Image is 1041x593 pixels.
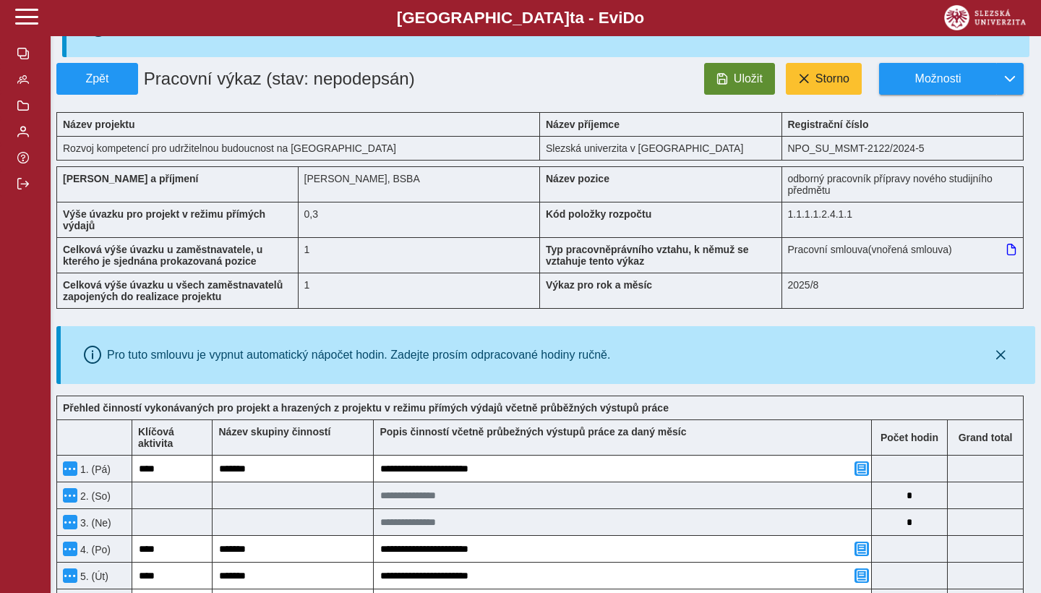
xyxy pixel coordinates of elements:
span: t [570,9,575,27]
b: [GEOGRAPHIC_DATA] a - Evi [43,9,998,27]
button: Zpět [56,63,138,95]
div: odborný pracovník přípravy nového studijního předmětu [782,166,1024,202]
div: Rozvoj kompetencí pro udržitelnou budoucnost na [GEOGRAPHIC_DATA] [56,136,540,161]
b: Počet hodin [872,432,947,443]
b: Klíčová aktivita [138,426,174,449]
span: o [635,9,645,27]
div: 2025/8 [782,273,1024,309]
b: Název skupiny činností [218,426,330,438]
b: [PERSON_NAME] a příjmení [63,173,198,184]
div: Pracovní smlouva (vnořená smlouva) [782,237,1024,273]
span: Zpět [63,72,132,85]
button: Menu [63,568,77,583]
b: Název projektu [63,119,135,130]
b: Registrační číslo [788,119,869,130]
b: Název pozice [546,173,609,184]
button: Přidat poznámku [854,461,869,476]
b: Výše úvazku pro projekt v režimu přímých výdajů [63,208,265,231]
img: logo_web_su.png [944,5,1026,30]
span: 2. (So) [77,490,111,502]
div: [PERSON_NAME], BSBA [299,166,541,202]
button: Menu [63,461,77,476]
button: Možnosti [879,63,996,95]
span: 1. (Pá) [77,464,111,475]
div: Pro tuto smlouvu je vypnut automatický nápočet hodin. Zadejte prosím odpracované hodiny ručně. [107,349,610,362]
b: Přehled činností vykonávaných pro projekt a hrazených z projektu v režimu přímých výdajů včetně p... [63,402,669,414]
span: 3. (Ne) [77,517,111,529]
b: Typ pracovněprávního vztahu, k němuž se vztahuje tento výkaz [546,244,749,267]
span: Možnosti [891,72,985,85]
button: Storno [786,63,862,95]
b: Suma za den přes všechny výkazy [948,432,1023,443]
span: Uložit [734,72,763,85]
div: 1.1.1.1.2.4.1.1 [782,202,1024,237]
div: 2,4 h / den. 12 h / týden. [299,202,541,237]
button: Uložit [704,63,775,95]
span: 5. (Út) [77,571,108,582]
span: 4. (Po) [77,544,111,555]
b: Název příjemce [546,119,620,130]
button: Přidat poznámku [854,542,869,556]
div: NPO_SU_MSMT-2122/2024-5 [782,136,1024,161]
b: Popis činností včetně průbežných výstupů práce za daný měsíc [380,426,686,438]
span: D [622,9,634,27]
b: Celková výše úvazku u zaměstnavatele, u kterého je sjednána prokazovaná pozice [63,244,262,267]
b: Výkaz pro rok a měsíc [546,279,652,291]
b: Celková výše úvazku u všech zaměstnavatelů zapojených do realizace projektu [63,279,283,302]
h1: Pracovní výkaz (stav: nepodepsán) [138,63,464,95]
button: Menu [63,542,77,556]
div: 1 [299,273,541,309]
button: Menu [63,515,77,529]
button: Přidat poznámku [854,568,869,583]
b: Kód položky rozpočtu [546,208,651,220]
div: Slezská univerzita v [GEOGRAPHIC_DATA] [540,136,782,161]
div: 1 [299,237,541,273]
button: Menu [63,488,77,503]
span: Storno [815,72,849,85]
